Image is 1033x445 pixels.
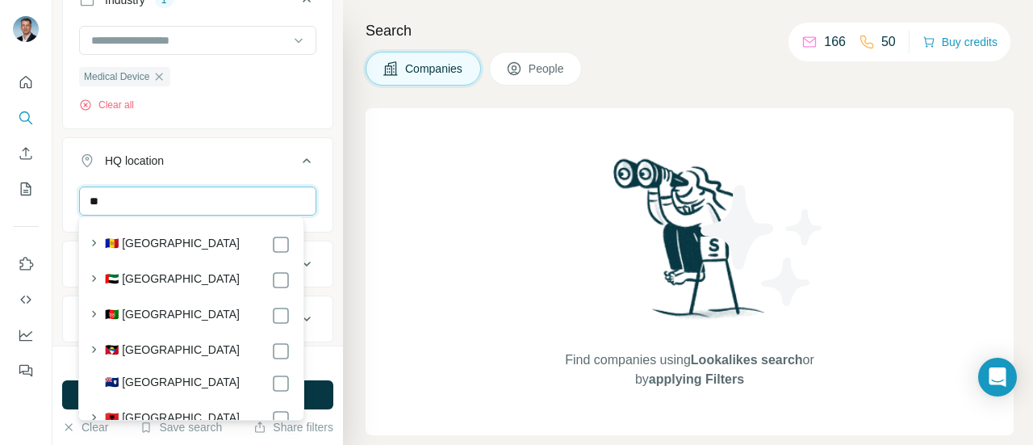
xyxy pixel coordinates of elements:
[13,139,39,168] button: Enrich CSV
[105,342,240,361] label: 🇦🇬 [GEOGRAPHIC_DATA]
[690,173,835,318] img: Surfe Illustration - Stars
[922,31,997,53] button: Buy credits
[62,419,108,435] button: Clear
[13,250,39,279] button: Use Surfe on LinkedIn
[560,351,818,389] span: Find companies using or by
[105,271,240,290] label: 🇦🇪 [GEOGRAPHIC_DATA]
[978,358,1017,397] div: Open Intercom Messenger
[79,98,134,112] button: Clear all
[105,235,240,254] label: 🇦🇩 [GEOGRAPHIC_DATA]
[13,68,39,97] button: Quick start
[606,154,774,334] img: Surfe Illustration - Woman searching with binoculars
[105,409,240,429] label: 🇦🇱 [GEOGRAPHIC_DATA]
[881,32,896,52] p: 50
[105,153,164,169] div: HQ location
[13,103,39,132] button: Search
[84,69,149,84] span: Medical Device
[649,372,744,386] span: applying Filters
[63,300,332,338] button: Employees (size)
[62,380,333,409] button: Run search
[253,419,333,435] button: Share filters
[105,374,240,393] label: 🇦🇮 [GEOGRAPHIC_DATA]
[63,141,332,187] button: HQ location
[366,19,1014,42] h4: Search
[140,419,222,435] button: Save search
[691,353,803,367] span: Lookalikes search
[529,61,566,77] span: People
[105,306,240,325] label: 🇦🇫 [GEOGRAPHIC_DATA]
[824,32,846,52] p: 166
[405,61,464,77] span: Companies
[63,245,332,283] button: Annual revenue ($)
[13,356,39,385] button: Feedback
[13,16,39,42] img: Avatar
[13,174,39,204] button: My lists
[13,285,39,314] button: Use Surfe API
[13,321,39,350] button: Dashboard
